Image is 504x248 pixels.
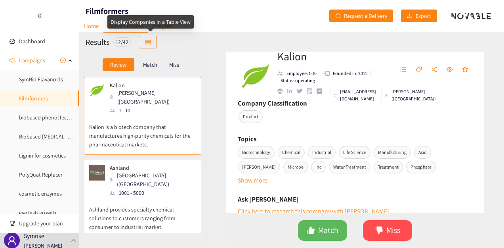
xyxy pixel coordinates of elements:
h6: Company Classification [238,97,307,109]
div: [GEOGRAPHIC_DATA] ([GEOGRAPHIC_DATA]) [110,171,195,188]
button: downloadExport [401,10,437,22]
a: Lignin for cosmetics [19,152,66,159]
span: download [407,13,412,19]
span: tag [416,66,422,73]
p: Employee: 1-10 [286,70,317,77]
a: eye lash growth [19,209,56,216]
img: Company Logo [240,60,271,91]
p: Review [110,62,126,68]
span: Microbe [283,161,308,173]
span: Match [318,224,338,236]
span: Inc [311,161,326,173]
button: dislikeMiss [363,220,412,241]
span: [PERSON_NAME] [238,161,280,173]
span: Request a Delivery [344,12,387,20]
span: sound [10,58,15,63]
div: 1 - 10 [110,106,195,115]
a: Home [79,20,103,32]
a: Click here to research this company with [PERSON_NAME] [238,207,389,215]
a: Dashboard [19,38,45,45]
a: crunchbase [317,88,326,94]
span: Biotechnology [238,146,275,159]
a: cosmetic enzymes [19,190,62,197]
span: like [307,226,315,235]
span: Upgrade your plan [19,215,73,231]
h2: Results [86,37,109,48]
span: plus-circle [60,58,66,63]
p: Status: operating [281,77,315,84]
li: Status [277,77,315,84]
button: share-alt [427,63,441,76]
img: Snapshot of the company's website [89,165,105,181]
a: Filmformers [19,95,48,102]
a: PolyQuat Replacer [19,171,63,178]
a: google maps [307,88,317,94]
h2: Kalion [277,48,387,64]
span: trophy [10,221,15,226]
p: Symrise [24,231,44,241]
button: likeMatch [298,220,347,241]
span: redo [335,13,341,19]
iframe: Chat Widget [375,162,504,248]
span: Phosphate [406,161,436,173]
span: Industrial [308,146,336,159]
li: Employees [277,70,320,77]
div: [PERSON_NAME] ([GEOGRAPHIC_DATA]) [110,88,195,106]
span: Export [416,12,431,20]
p: Kalion [110,82,191,88]
h1: Filmformers [86,6,128,17]
span: Manufacturing [374,146,411,159]
span: table [145,39,151,46]
span: user [7,236,17,245]
span: star [462,66,468,73]
a: website [277,88,287,94]
a: Biobased [MEDICAL_DATA] [19,133,81,140]
span: Water Treatment [329,161,370,173]
div: 1001 - 5000 [110,188,195,197]
p: [EMAIL_ADDRESS][DOMAIN_NAME] [340,88,378,102]
div: [PERSON_NAME] ([GEOGRAPHIC_DATA]) [385,88,437,102]
p: Ashland provides specialty chemical solutions to customers ranging from consumer to industrial ma... [89,197,196,231]
span: eye [447,66,453,73]
li: Founded in year [320,70,370,77]
div: Display Companies in a Table View [107,15,194,29]
a: biobased phenolTechnology [19,114,86,121]
div: Chat-Widget [375,162,504,248]
button: tag [412,63,426,76]
p: Kalion is a biotech company that manufactures high-purity chemicals for the pharmaceutical markets. [89,115,196,149]
img: Snapshot of the company's website [89,82,105,98]
button: redoRequest a Delivery [329,10,393,22]
span: unordered-list [400,66,407,73]
button: Show more [238,175,267,179]
span: Acid [414,146,431,159]
div: 12 / 42 [113,37,131,47]
p: Miss [169,62,179,68]
button: table [139,36,157,48]
a: linkedin [287,89,297,94]
h6: Ask [PERSON_NAME] [238,193,299,205]
a: twitter [297,89,307,93]
button: unordered-list [396,63,410,76]
h6: Topics [238,133,256,145]
span: Product [239,110,263,123]
button: star [458,63,472,76]
button: eye [443,63,457,76]
span: Treatment [374,161,403,173]
a: SymBio Flavanoids [19,76,63,83]
span: double-left [37,13,42,19]
span: Campaigns [19,52,45,68]
span: Life Science [339,146,370,159]
span: share-alt [431,66,437,73]
a: Golden Basket [103,20,148,33]
p: Ashland [110,165,191,171]
span: Chemical [278,146,305,159]
p: Match [143,62,157,68]
p: Founded in: 2011 [333,70,367,77]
